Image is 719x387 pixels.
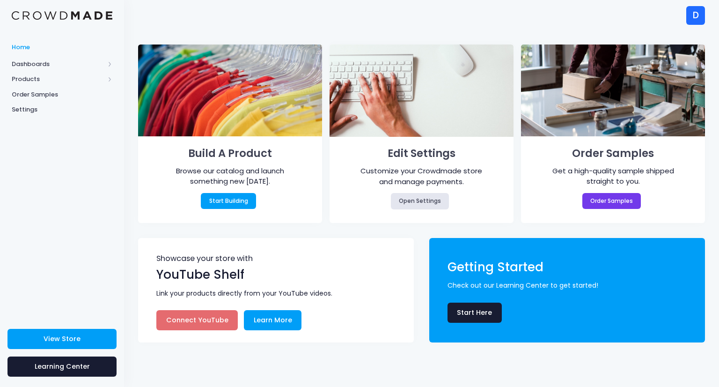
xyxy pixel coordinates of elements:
[343,144,499,163] h1: Edit Settings
[201,193,256,209] a: Start Building
[550,166,676,187] div: Get a high-quality sample shipped straight to you.
[12,105,112,114] span: Settings
[12,11,112,20] img: Logo
[12,60,104,69] span: Dashboards
[156,310,238,330] a: Connect YouTube
[535,144,691,163] h1: Order Samples
[167,166,293,187] div: Browse our catalog and launch something new [DATE].
[448,281,691,290] span: Check out our Learning Center to get started!
[12,43,112,52] span: Home
[448,259,543,275] span: Getting Started
[7,357,117,377] a: Learning Center
[44,334,81,343] span: View Store
[686,6,705,25] div: D
[448,303,502,323] a: Start Here
[156,266,244,283] span: YouTube Shelf
[12,74,104,84] span: Products
[359,166,484,187] div: Customize your Crowdmade store and manage payments.
[244,310,301,330] a: Learn More
[152,144,308,163] h1: Build A Product
[156,255,397,266] span: Showcase your store with
[35,362,90,371] span: Learning Center
[12,90,112,99] span: Order Samples
[582,193,641,209] a: Order Samples
[156,289,400,298] span: Link your products directly from your YouTube videos.
[391,193,449,209] a: Open Settings
[7,329,117,349] a: View Store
